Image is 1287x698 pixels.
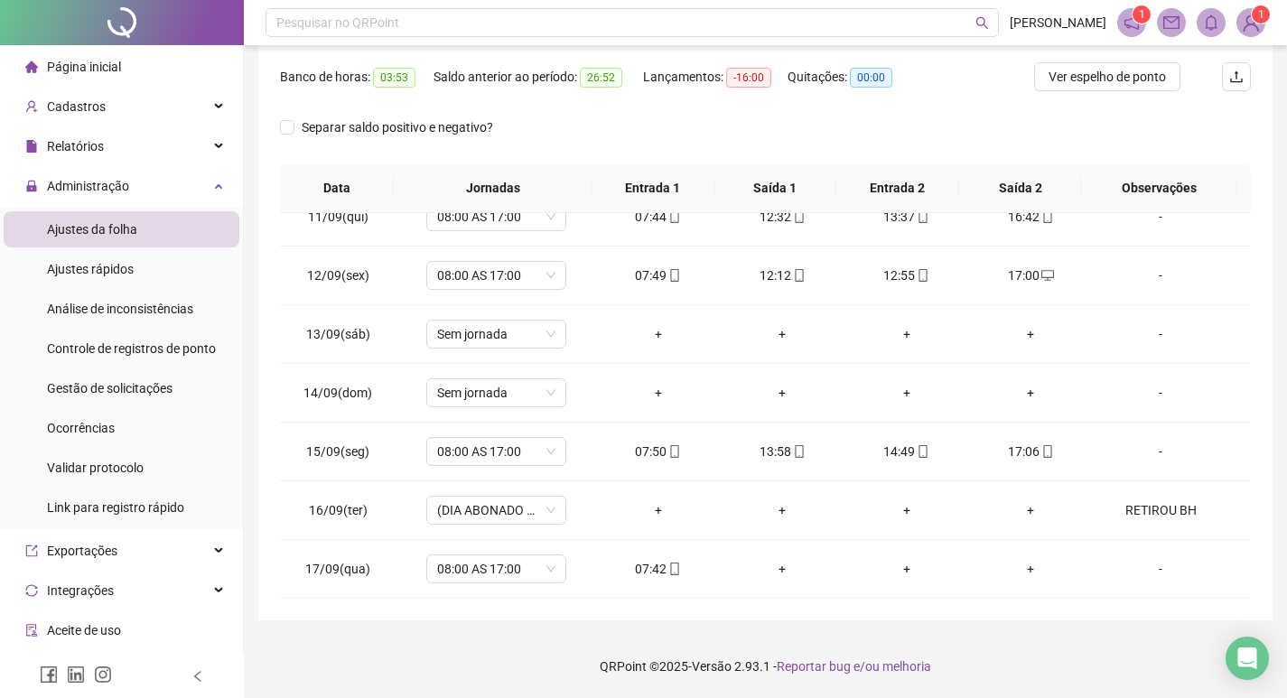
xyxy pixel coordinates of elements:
[984,207,1079,227] div: 16:42
[734,559,830,579] div: +
[836,163,959,213] th: Entrada 2
[25,584,38,597] span: sync
[307,268,369,283] span: 12/09(sex)
[373,68,415,88] span: 03:53
[1096,178,1222,198] span: Observações
[434,67,643,88] div: Saldo anterior ao período:
[47,222,137,237] span: Ajustes da folha
[47,302,193,316] span: Análise de inconsistências
[1040,269,1054,282] span: desktop
[94,665,112,684] span: instagram
[667,269,681,282] span: mobile
[1229,70,1244,84] span: upload
[726,68,771,88] span: -16:00
[309,503,368,517] span: 16/09(ter)
[47,461,144,475] span: Validar protocolo
[47,99,106,114] span: Cadastros
[280,163,394,213] th: Data
[1237,9,1264,36] img: 90566
[915,269,929,282] span: mobile
[611,324,706,344] div: +
[47,544,117,558] span: Exportações
[734,207,830,227] div: 12:32
[437,438,555,465] span: 08:00 AS 17:00
[47,421,115,435] span: Ocorrências
[734,265,830,285] div: 12:12
[788,67,914,88] div: Quitações:
[611,559,706,579] div: 07:42
[984,500,1079,520] div: +
[859,324,955,344] div: +
[984,265,1079,285] div: 17:00
[692,659,732,674] span: Versão
[303,386,372,400] span: 14/09(dom)
[394,163,591,213] th: Jornadas
[734,324,830,344] div: +
[1034,62,1180,91] button: Ver espelho de ponto
[47,341,216,356] span: Controle de registros de ponto
[984,383,1079,403] div: +
[611,442,706,461] div: 07:50
[25,544,38,557] span: export
[1107,383,1214,403] div: -
[611,500,706,520] div: +
[47,60,121,74] span: Página inicial
[611,383,706,403] div: +
[1081,163,1236,213] th: Observações
[47,381,173,396] span: Gestão de solicitações
[984,442,1079,461] div: 17:06
[643,67,788,88] div: Lançamentos:
[859,383,955,403] div: +
[306,327,370,341] span: 13/09(sáb)
[975,16,989,30] span: search
[305,562,370,576] span: 17/09(qua)
[1107,324,1214,344] div: -
[191,670,204,683] span: left
[1124,14,1140,31] span: notification
[67,665,85,684] span: linkedin
[959,163,1082,213] th: Saída 2
[25,60,38,73] span: home
[437,555,555,582] span: 08:00 AS 17:00
[1163,14,1180,31] span: mail
[306,444,369,459] span: 15/09(seg)
[1258,8,1264,21] span: 1
[714,163,837,213] th: Saída 1
[611,207,706,227] div: 07:44
[859,265,955,285] div: 12:55
[734,383,830,403] div: +
[1049,67,1166,87] span: Ver espelho de ponto
[859,442,955,461] div: 14:49
[791,269,806,282] span: mobile
[667,445,681,458] span: mobile
[592,163,714,213] th: Entrada 1
[437,497,555,524] span: (DIA ABONADO PARCIALMENTE)
[859,500,955,520] div: +
[667,210,681,223] span: mobile
[734,500,830,520] div: +
[1107,442,1214,461] div: -
[1226,637,1269,680] div: Open Intercom Messenger
[47,179,129,193] span: Administração
[915,210,929,223] span: mobile
[859,207,955,227] div: 13:37
[667,563,681,575] span: mobile
[294,117,500,137] span: Separar saldo positivo e negativo?
[791,210,806,223] span: mobile
[25,100,38,113] span: user-add
[280,67,434,88] div: Banco de horas:
[47,623,121,638] span: Aceite de uso
[1203,14,1219,31] span: bell
[791,445,806,458] span: mobile
[40,665,58,684] span: facebook
[25,180,38,192] span: lock
[984,324,1079,344] div: +
[1010,13,1106,33] span: [PERSON_NAME]
[437,321,555,348] span: Sem jornada
[25,624,38,637] span: audit
[437,379,555,406] span: Sem jornada
[47,583,114,598] span: Integrações
[1040,445,1054,458] span: mobile
[1133,5,1151,23] sup: 1
[850,68,892,88] span: 00:00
